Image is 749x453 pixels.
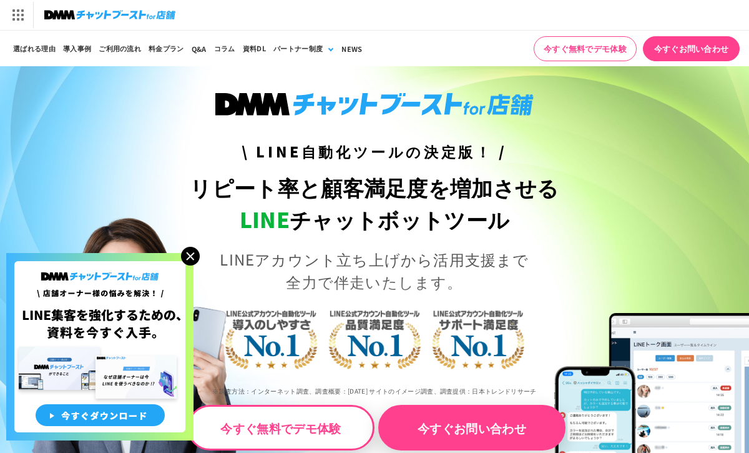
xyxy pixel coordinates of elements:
img: サービス [2,2,33,28]
a: Q&A [188,31,210,66]
img: チャットブーストfor店舗 [44,6,175,24]
p: LINEアカウント立ち上げから活用支援まで 全力で伴走いたします。 [187,248,562,293]
h1: リピート率と顧客満足度を増加させる チャットボットツール [187,172,562,236]
a: 選ばれる理由 [9,31,59,66]
a: コラム [210,31,239,66]
a: 今すぐお問い合わせ [643,36,740,61]
p: ※調査方法：インターネット調査、調査概要：[DATE] サイトのイメージ調査、調査提供：日本トレンドリサーチ [187,377,562,405]
a: 料金プラン [145,31,188,66]
h3: \ LINE自動化ツールの決定版！ / [187,141,562,162]
a: 今すぐお問い合わせ [378,405,565,451]
a: NEWS [338,31,366,66]
a: 今すぐ無料でデモ体験 [187,405,374,451]
a: 今すぐ無料でデモ体験 [534,36,637,61]
img: LINE公式アカウント自動化ツール導入のしやすさNo.1｜LINE公式アカウント自動化ツール品質満足度No.1｜LINE公式アカウント自動化ツールサポート満足度No.1 [187,265,562,409]
div: パートナー制度 [273,43,323,54]
img: 店舗オーナー様の悩みを解決!LINE集客を狂化するための資料を今すぐ入手! [6,253,193,441]
a: ご利用の流れ [95,31,145,66]
span: LINE [240,204,290,234]
a: 資料DL [239,31,270,66]
a: 導入事例 [59,31,95,66]
a: 店舗オーナー様の悩みを解決!LINE集客を狂化するための資料を今すぐ入手! [6,253,193,268]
